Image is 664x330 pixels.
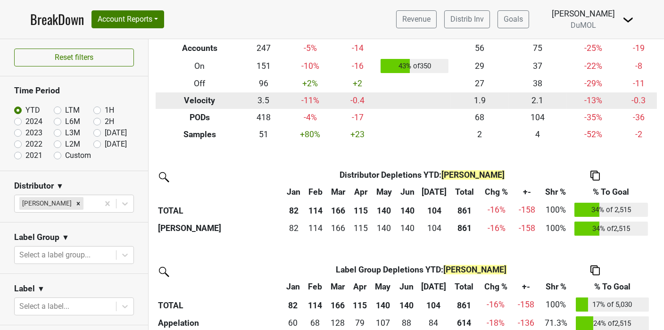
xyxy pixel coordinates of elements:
[326,278,349,295] th: Mar: activate to sort column ascending
[25,116,42,127] label: 2024
[566,126,621,143] td: -52 %
[283,219,305,238] td: 81.668
[283,126,337,143] td: +80 %
[305,219,327,238] td: 114.167
[509,75,566,92] td: 38
[370,278,395,295] th: May: activate to sort column ascending
[373,317,393,329] div: 107
[572,183,650,200] th: % To Goal: activate to sort column ascending
[105,116,114,127] label: 2H
[105,105,114,116] label: 1H
[62,232,69,243] span: ▼
[25,150,42,161] label: 2021
[305,166,540,183] th: Distributor Depletions YTD :
[105,139,127,150] label: [DATE]
[566,109,621,126] td: -35 %
[352,317,368,329] div: 79
[479,183,514,200] th: Chg %: activate to sort column ascending
[283,40,337,57] td: -5 %
[30,9,84,29] a: BreakDown
[539,278,573,295] th: Shr %: activate to sort column ascending
[65,127,80,139] label: L3M
[395,295,418,314] th: 140
[349,183,372,200] th: Apr: activate to sort column ascending
[349,278,370,295] th: Apr: activate to sort column ascending
[65,116,80,127] label: L6M
[283,183,305,200] th: Jan: activate to sort column ascending
[156,183,283,200] th: &nbsp;: activate to sort column ascending
[25,139,42,150] label: 2022
[374,222,394,234] div: 140
[450,183,479,200] th: Total: activate to sort column ascending
[396,219,418,238] td: 139.834
[509,109,566,126] td: 104
[418,183,450,200] th: Jul: activate to sort column ascending
[73,197,83,209] div: Remove Wilson Daniels
[621,40,657,57] td: -19
[451,109,508,126] td: 68
[156,75,244,92] th: Off
[451,40,508,57] td: 56
[337,126,378,143] td: +23
[441,170,505,180] span: [PERSON_NAME]
[622,14,634,25] img: Dropdown Menu
[304,278,326,295] th: Feb: activate to sort column ascending
[25,127,42,139] label: 2023
[349,200,372,219] th: 115
[372,219,396,238] td: 140.333
[284,317,302,329] div: 60
[306,317,324,329] div: 68
[418,219,450,238] td: 104.167
[451,57,508,75] td: 29
[156,295,282,314] th: TOTAL
[337,92,378,109] td: -0.4
[244,57,283,75] td: 151
[337,40,378,57] td: -14
[37,283,45,295] span: ▼
[451,92,508,109] td: 1.9
[515,317,536,329] div: -136
[621,92,657,109] td: -0.3
[244,92,283,109] td: 3.5
[449,295,479,314] th: 861
[479,219,514,238] td: -16 %
[65,139,80,150] label: L2M
[326,183,349,200] th: Mar: activate to sort column ascending
[156,278,282,295] th: &nbsp;: activate to sort column ascending
[621,75,657,92] td: -11
[509,92,566,109] td: 2.1
[283,57,337,75] td: -10 %
[282,295,304,314] th: 82
[571,21,596,30] span: DuMOL
[478,278,513,295] th: Chg %: activate to sort column ascending
[156,169,171,184] img: filter
[244,126,283,143] td: 51
[156,126,244,143] th: Samples
[244,40,283,57] td: 247
[518,300,534,309] span: -158
[337,57,378,75] td: -16
[156,200,283,219] th: TOTAL
[285,222,302,234] div: 82
[65,150,91,161] label: Custom
[349,295,370,314] th: 115
[444,10,490,28] a: Distrib Inv
[283,75,337,92] td: +2 %
[514,183,539,200] th: +-: activate to sort column ascending
[329,222,347,234] div: 166
[14,49,134,66] button: Reset filters
[552,8,615,20] div: [PERSON_NAME]
[305,183,327,200] th: Feb: activate to sort column ascending
[396,183,418,200] th: Jun: activate to sort column ascending
[352,222,369,234] div: 115
[398,222,416,234] div: 140
[498,10,529,28] a: Goals
[337,109,378,126] td: -17
[244,109,283,126] td: 418
[451,126,508,143] td: 2
[156,264,171,279] img: filter
[573,278,651,295] th: % To Goal: activate to sort column ascending
[621,57,657,75] td: -8
[509,126,566,143] td: 4
[509,57,566,75] td: 37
